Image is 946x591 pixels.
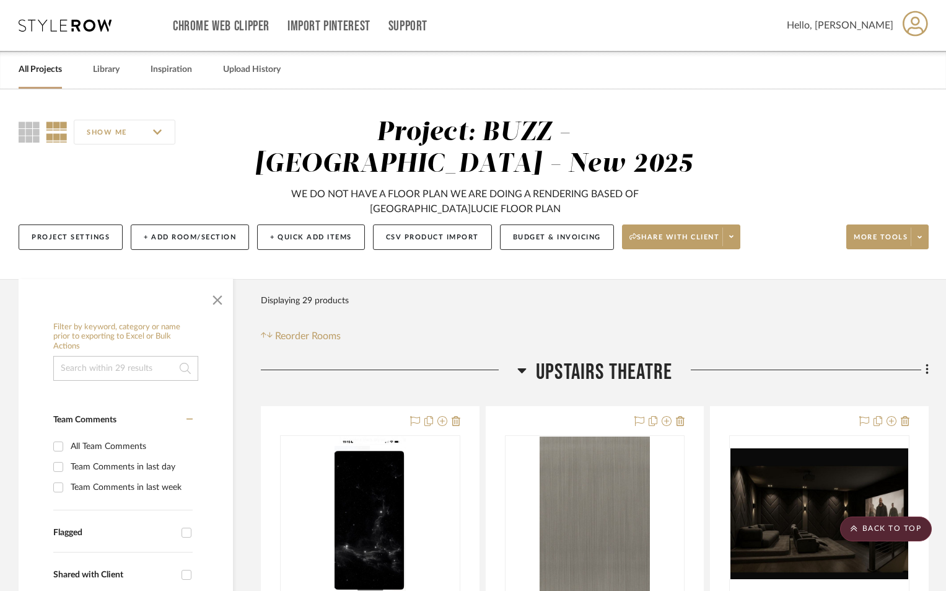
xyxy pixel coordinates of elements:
button: Reorder Rooms [261,329,341,344]
button: CSV Product Import [373,224,492,250]
button: Close [205,285,230,310]
div: Project: BUZZ - [GEOGRAPHIC_DATA] - New 2025 [255,120,693,177]
input: Search within 29 results [53,356,198,381]
button: + Quick Add Items [257,224,365,250]
div: Displaying 29 products [261,288,349,313]
a: Import Pinterest [287,21,370,32]
button: Project Settings [19,224,123,250]
a: All Projects [19,61,62,78]
button: Budget & Invoicing [500,224,614,250]
div: Team Comments in last day [71,457,190,477]
a: Upload History [223,61,281,78]
scroll-to-top-button: BACK TO TOP [840,517,932,541]
div: All Team Comments [71,437,190,456]
a: Support [388,21,427,32]
h6: Filter by keyword, category or name prior to exporting to Excel or Bulk Actions [53,322,198,352]
div: Shared with Client [53,570,175,580]
a: Library [93,61,120,78]
img: CLIENT INSPIRATION [730,448,908,579]
span: Team Comments [53,415,116,424]
a: Chrome Web Clipper [173,21,269,32]
span: Share with client [629,233,720,251]
button: More tools [846,224,929,249]
div: Team Comments in last week [71,478,190,497]
button: + Add Room/Section [131,224,249,250]
div: Flagged [53,528,175,538]
div: WE DO NOT HAVE A FLOOR PLAN WE ARE DOING A RENDERING BASED OF [GEOGRAPHIC_DATA]LUCIE FLOOR PLAN [245,187,685,216]
span: Hello, [PERSON_NAME] [787,18,893,33]
span: More tools [854,233,908,251]
button: Share with client [622,224,741,249]
a: Inspiration [151,61,192,78]
span: Reorder Rooms [275,329,341,344]
span: UPSTAIRS THEATRE [536,359,672,386]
